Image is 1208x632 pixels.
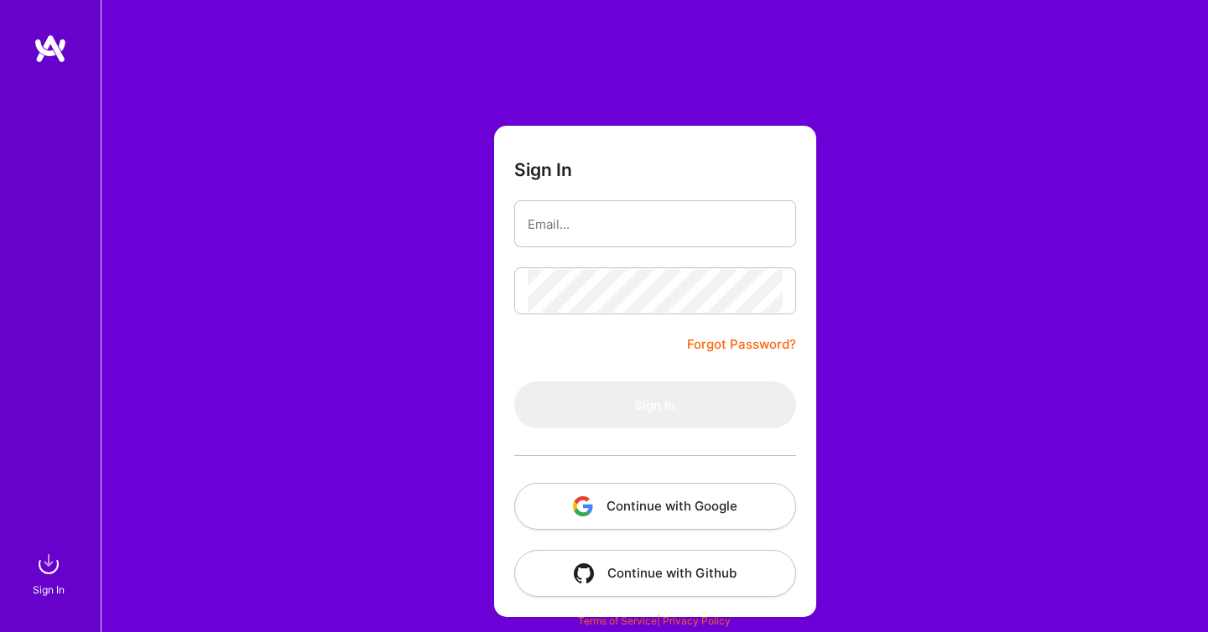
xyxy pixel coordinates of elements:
div: © 2025 ATeams Inc., All rights reserved. [101,582,1208,624]
span: | [578,614,731,627]
img: icon [573,496,593,516]
h3: Sign In [514,159,572,180]
img: sign in [32,547,65,581]
button: Sign In [514,381,796,428]
a: Forgot Password? [687,334,796,355]
div: Sign In [33,581,65,598]
button: Continue with Github [514,550,796,597]
a: sign inSign In [35,547,65,598]
a: Terms of Service [578,614,657,627]
img: logo [34,34,67,64]
a: Privacy Policy [663,614,731,627]
img: icon [574,563,594,583]
button: Continue with Google [514,483,796,530]
input: Email... [528,203,783,246]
